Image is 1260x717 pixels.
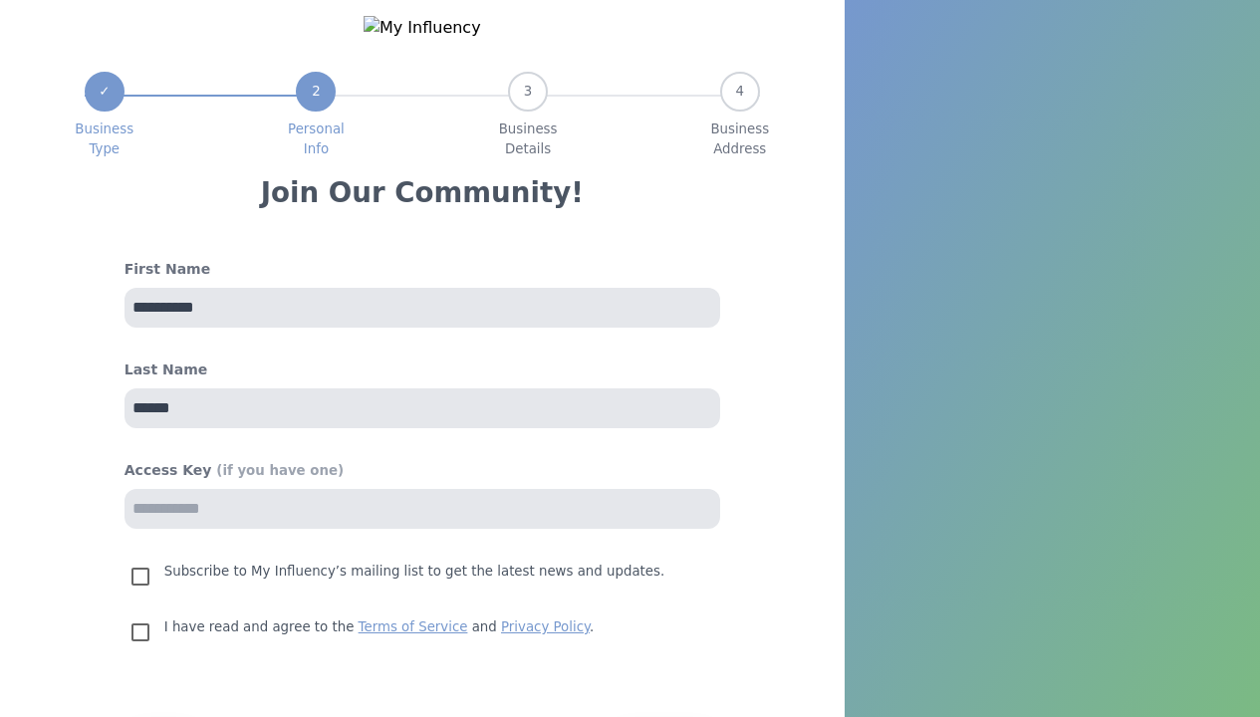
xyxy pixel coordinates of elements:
[508,72,548,112] div: 3
[164,616,594,638] p: I have read and agree to the and .
[364,16,481,40] img: My Influency
[125,460,720,481] h4: Access Key
[261,175,584,211] h3: Join Our Community!
[499,119,558,159] span: Business Details
[288,119,345,159] span: Personal Info
[720,72,760,112] div: 4
[125,259,720,280] h4: First Name
[125,359,720,380] h4: Last Name
[296,72,336,112] div: 2
[216,463,344,478] span: (if you have one)
[164,561,664,583] p: Subscribe to My Influency’s mailing list to get the latest news and updates.
[75,119,133,159] span: Business Type
[501,619,590,634] a: Privacy Policy
[85,72,125,112] div: ✓
[710,119,769,159] span: Business Address
[359,619,468,634] a: Terms of Service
